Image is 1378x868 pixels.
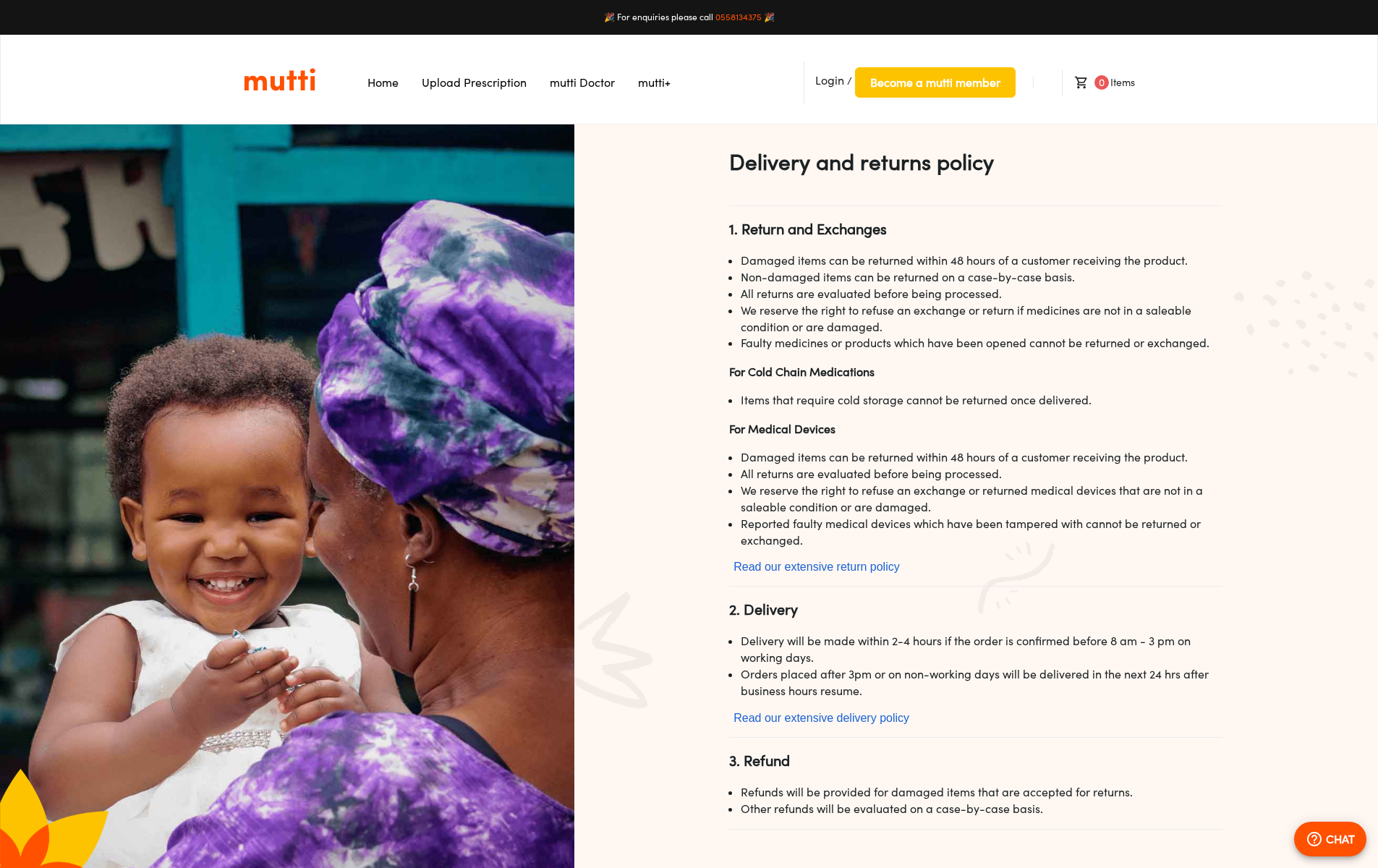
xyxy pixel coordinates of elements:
a: Navigates to Home Page [367,75,399,90]
h3: For Medical Devices [729,420,1222,438]
li: / [804,61,1016,103]
img: Logo [244,67,315,92]
a: 0558134375 [715,12,762,22]
h2: 2. Delivery [729,598,1222,621]
li: Delivery will be made within 2-4 hours if the order is confirmed before 8 am - 3 pm on working days. [741,633,1222,666]
span: Login [815,73,844,88]
a: Navigates to Prescription Upload Page [422,75,527,90]
p: CHAT [1326,830,1355,848]
li: Damaged items can be returned within 48 hours of a customer receiving the product. [741,252,1222,269]
button: Read our extensive return policy [729,560,903,574]
li: Items that require cold storage cannot be returned once delivered. [741,392,1222,409]
li: Non-damaged items can be returned on a case-by-case basis. [741,269,1222,286]
li: We reserve the right to refuse an exchange or return if medicines are not in a saleable condition... [741,302,1222,336]
li: Orders placed after 3pm or on non-working days will be delivered in the next 24 hrs after busines... [741,666,1222,699]
a: Navigates to mutti+ page [638,75,671,90]
li: We reserve the right to refuse an exchange or returned medical devices that are not in a saleable... [741,482,1222,516]
li: Refunds will be provided for damaged items that are accepted for returns. [741,784,1222,801]
h2: 1. Return and Exchanges [729,218,1222,241]
li: All returns are evaluated before being processed. [741,466,1222,482]
button: CHAT [1294,822,1366,856]
span: 0 [1094,75,1109,90]
li: Items [1062,69,1134,95]
li: Reported faulty medical devices which have been tampered with cannot be returned or exchanged. [741,516,1222,549]
li: Other refunds will be evaluated on a case-by-case basis. [741,801,1222,817]
a: Navigates to mutti doctor website [550,75,615,90]
h3: For Cold Chain Medications [729,363,1222,380]
h2: 3. Refund [729,749,1222,773]
li: All returns are evaluated before being processed. [741,286,1222,302]
button: Become a mutti member [855,67,1016,98]
button: Read our extensive delivery policy [729,711,914,726]
a: Link on the logo navigates to HomePage [244,67,315,92]
h1: Delivery and returns policy [729,148,1222,176]
li: Faulty medicines or products which have been opened cannot be returned or exchanged. [741,335,1222,352]
li: Damaged items can be returned within 48 hours of a customer receiving the product. [741,449,1222,466]
span: Become a mutti member [870,72,1000,93]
